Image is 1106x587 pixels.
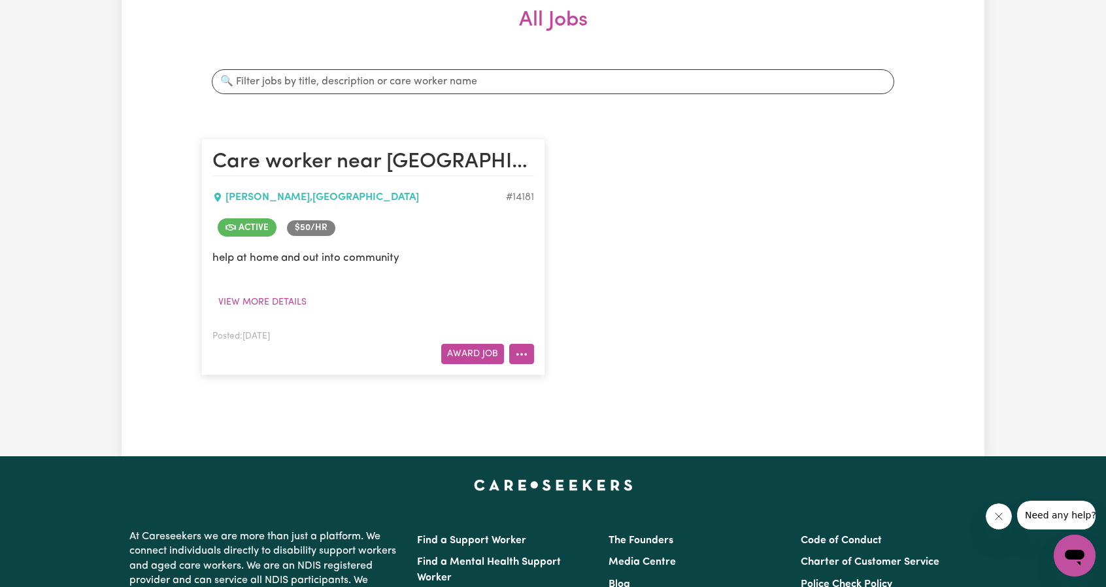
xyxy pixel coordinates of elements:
[474,480,633,490] a: Careseekers home page
[218,218,276,237] span: Job is active
[801,557,939,567] a: Charter of Customer Service
[212,332,270,341] span: Posted: [DATE]
[212,250,534,266] p: help at home and out into community
[506,190,534,205] div: Job ID #14181
[801,535,882,546] a: Code of Conduct
[441,344,504,364] button: Award Job
[212,190,506,205] div: [PERSON_NAME] , [GEOGRAPHIC_DATA]
[417,535,526,546] a: Find a Support Worker
[1054,535,1096,577] iframe: Button to launch messaging window
[609,557,676,567] a: Media Centre
[212,69,894,94] input: 🔍 Filter jobs by title, description or care worker name
[509,344,534,364] button: More options
[1017,501,1096,529] iframe: Message from company
[212,292,312,312] button: View more details
[986,503,1012,529] iframe: Close message
[201,8,905,54] h2: All Jobs
[8,9,79,20] span: Need any help?
[417,557,561,583] a: Find a Mental Health Support Worker
[212,150,534,176] h2: Care worker near brayton
[287,220,335,236] span: Job rate per hour
[609,535,673,546] a: The Founders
